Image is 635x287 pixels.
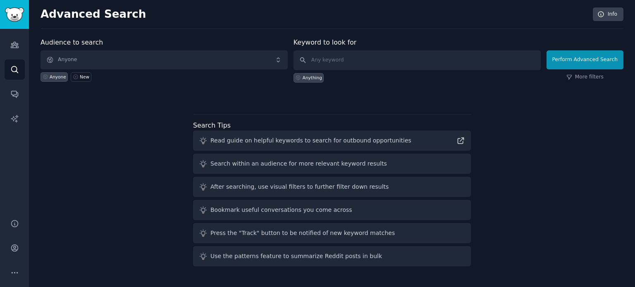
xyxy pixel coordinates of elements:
[566,74,604,81] a: More filters
[50,74,66,80] div: Anyone
[303,75,322,81] div: Anything
[193,121,231,129] label: Search Tips
[210,229,395,237] div: Press the "Track" button to be notified of new keyword matches
[593,7,623,21] a: Info
[210,159,387,168] div: Search within an audience for more relevant keyword results
[210,252,382,261] div: Use the patterns feature to summarize Reddit posts in bulk
[41,38,103,46] label: Audience to search
[547,50,623,69] button: Perform Advanced Search
[294,38,357,46] label: Keyword to look for
[5,7,24,22] img: GummySearch logo
[71,72,91,82] a: New
[80,74,89,80] div: New
[210,183,389,191] div: After searching, use visual filters to further filter down results
[41,50,288,69] button: Anyone
[210,206,352,214] div: Bookmark useful conversations you come across
[210,136,411,145] div: Read guide on helpful keywords to search for outbound opportunities
[294,50,541,70] input: Any keyword
[41,8,588,21] h2: Advanced Search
